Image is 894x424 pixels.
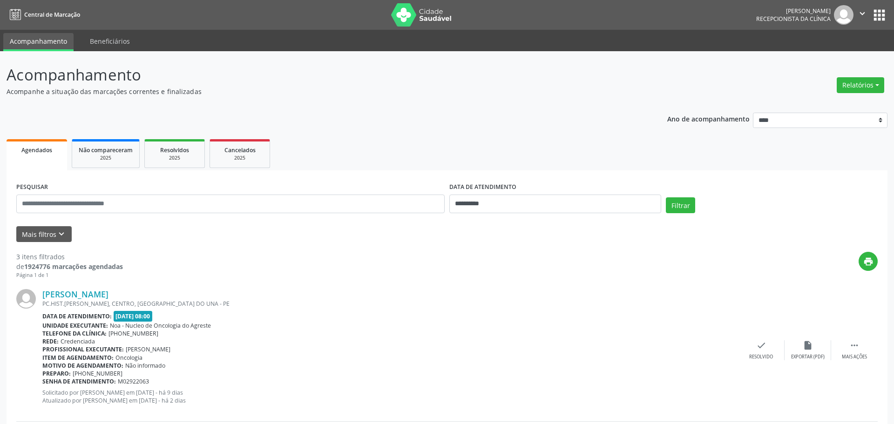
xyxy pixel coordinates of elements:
button: Relatórios [837,77,884,93]
b: Telefone da clínica: [42,330,107,337]
a: Central de Marcação [7,7,80,22]
i:  [849,340,860,350]
label: PESQUISAR [16,180,48,195]
p: Ano de acompanhamento [667,113,750,124]
img: img [16,289,36,309]
span: Não compareceram [79,146,133,154]
i: print [863,256,874,267]
div: de [16,262,123,271]
strong: 1924776 marcações agendadas [24,262,123,271]
i: insert_drive_file [803,340,813,350]
b: Preparo: [42,370,71,377]
span: Noa - Nucleo de Oncologia do Agreste [110,322,211,330]
img: img [834,5,853,25]
div: 2025 [151,155,198,162]
span: Oncologia [115,354,142,362]
a: Beneficiários [83,33,136,49]
b: Profissional executante: [42,345,124,353]
button: apps [871,7,887,23]
div: 2025 [79,155,133,162]
div: 3 itens filtrados [16,252,123,262]
div: [PERSON_NAME] [756,7,831,15]
span: Cancelados [224,146,256,154]
i: keyboard_arrow_down [56,229,67,239]
a: [PERSON_NAME] [42,289,108,299]
button:  [853,5,871,25]
b: Senha de atendimento: [42,377,116,385]
span: [PHONE_NUMBER] [108,330,158,337]
span: Não informado [125,362,165,370]
a: Acompanhamento [3,33,74,51]
span: Recepcionista da clínica [756,15,831,23]
span: [DATE] 08:00 [114,311,153,322]
b: Data de atendimento: [42,312,112,320]
b: Unidade executante: [42,322,108,330]
span: [PERSON_NAME] [126,345,170,353]
button: print [859,252,878,271]
span: Agendados [21,146,52,154]
span: [PHONE_NUMBER] [73,370,122,377]
div: Página 1 de 1 [16,271,123,279]
b: Motivo de agendamento: [42,362,123,370]
b: Rede: [42,337,59,345]
i: check [756,340,766,350]
b: Item de agendamento: [42,354,114,362]
p: Solicitado por [PERSON_NAME] em [DATE] - há 9 dias Atualizado por [PERSON_NAME] em [DATE] - há 2 ... [42,389,738,404]
button: Mais filtroskeyboard_arrow_down [16,226,72,242]
div: Mais ações [842,354,867,360]
div: Resolvido [749,354,773,360]
span: Resolvidos [160,146,189,154]
p: Acompanhe a situação das marcações correntes e finalizadas [7,87,623,96]
label: DATA DE ATENDIMENTO [449,180,516,195]
span: Central de Marcação [24,11,80,19]
div: Exportar (PDF) [791,354,825,360]
button: Filtrar [666,197,695,213]
p: Acompanhamento [7,63,623,87]
div: PC.HIST.[PERSON_NAME], CENTRO, [GEOGRAPHIC_DATA] DO UNA - PE [42,300,738,308]
div: 2025 [217,155,263,162]
i:  [857,8,867,19]
span: Credenciada [61,337,95,345]
span: M02922063 [118,377,149,385]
